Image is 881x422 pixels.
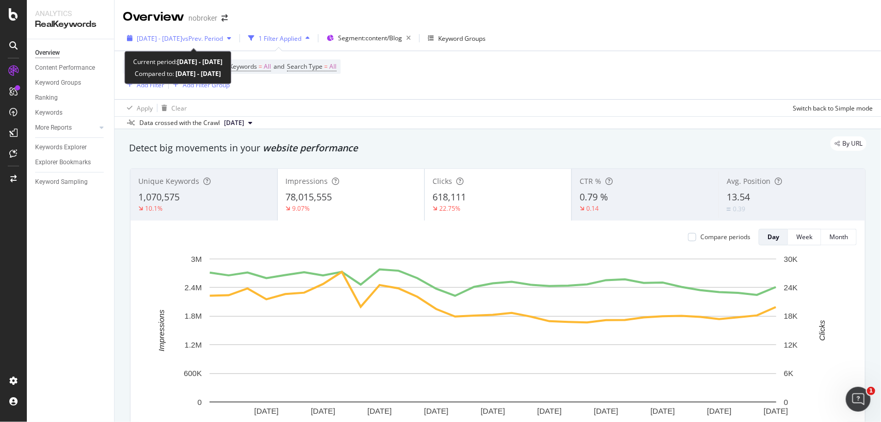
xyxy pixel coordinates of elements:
div: RealKeywords [35,19,106,30]
div: Keywords [35,107,62,118]
button: [DATE] [220,117,257,129]
span: Search Type [287,62,323,71]
a: More Reports [35,122,97,133]
text: [DATE] [594,407,618,415]
div: nobroker [188,13,217,23]
span: By URL [842,140,862,147]
span: Avg. Position [727,176,771,186]
text: 18K [784,312,798,321]
a: Keyword Groups [35,77,107,88]
div: Analytics [35,8,106,19]
text: Impressions [157,309,166,351]
div: Compare periods [700,232,750,241]
text: [DATE] [707,407,731,415]
a: Explorer Bookmarks [35,157,107,168]
span: All [329,59,337,74]
div: 0.14 [586,204,599,213]
div: Switch back to Simple mode [793,104,873,113]
div: Ranking [35,92,58,103]
span: 0.79 % [580,191,608,203]
button: 1 Filter Applied [244,30,314,46]
span: = [324,62,328,71]
a: Overview [35,48,107,58]
button: Week [788,229,821,245]
span: Clicks [433,176,452,186]
div: Content Performance [35,62,95,73]
span: Impressions [285,176,328,186]
div: 10.1% [145,204,163,213]
button: Clear [157,100,187,116]
a: Content Performance [35,62,107,73]
div: Keyword Groups [438,34,486,43]
div: Compared to: [135,68,221,80]
span: 78,015,555 [285,191,332,203]
div: Add Filter [137,81,164,89]
text: 0 [784,398,788,407]
text: 12K [784,340,798,349]
span: = [259,62,262,71]
iframe: Intercom live chat [846,387,871,412]
div: Keywords Explorer [35,142,87,153]
div: 9.07% [292,204,310,213]
div: Explorer Bookmarks [35,157,91,168]
text: [DATE] [424,407,448,415]
div: arrow-right-arrow-left [221,14,228,22]
div: 0.39 [733,205,745,213]
span: [DATE] - [DATE] [137,34,182,43]
text: [DATE] [311,407,335,415]
text: [DATE] [480,407,505,415]
div: Month [829,232,848,241]
text: 2.4M [185,283,202,292]
b: [DATE] - [DATE] [177,57,222,66]
a: Keywords Explorer [35,142,107,153]
text: [DATE] [537,407,562,415]
button: Apply [123,100,153,116]
text: 1.2M [185,340,202,349]
div: Add Filter Group [183,81,230,89]
a: Keywords [35,107,107,118]
b: [DATE] - [DATE] [174,69,221,78]
span: vs Prev. Period [182,34,223,43]
button: Month [821,229,857,245]
div: Day [767,232,779,241]
button: Keyword Groups [424,30,490,46]
text: [DATE] [254,407,279,415]
div: 22.75% [439,204,460,213]
div: 1 Filter Applied [259,34,301,43]
span: 13.54 [727,191,750,203]
div: Current period: [133,56,222,68]
span: 1,070,575 [138,191,180,203]
div: legacy label [830,136,867,151]
span: 618,111 [433,191,466,203]
span: All [264,59,271,74]
button: Switch back to Simple mode [789,100,873,116]
button: Add Filter Group [169,79,230,91]
text: [DATE] [650,407,675,415]
img: Equal [727,208,731,211]
text: 600K [184,369,202,378]
text: 0 [198,398,202,407]
div: Keyword Groups [35,77,81,88]
span: Keywords [229,62,257,71]
span: CTR % [580,176,601,186]
button: Segment:content/Blog [323,30,415,46]
text: 30K [784,255,798,263]
text: [DATE] [764,407,788,415]
text: [DATE] [367,407,392,415]
div: Overview [123,8,184,26]
button: Day [759,229,788,245]
div: Clear [171,104,187,113]
span: 1 [867,387,875,395]
span: Segment: content/Blog [338,34,402,42]
span: and [274,62,284,71]
span: 2025 Mar. 3rd [224,118,244,128]
a: Keyword Sampling [35,177,107,187]
a: Ranking [35,92,107,103]
div: Keyword Sampling [35,177,88,187]
div: Apply [137,104,153,113]
div: Data crossed with the Crawl [139,118,220,128]
text: 3M [191,255,202,263]
button: Add Filter [123,79,164,91]
text: Clicks [818,320,827,340]
div: More Reports [35,122,72,133]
